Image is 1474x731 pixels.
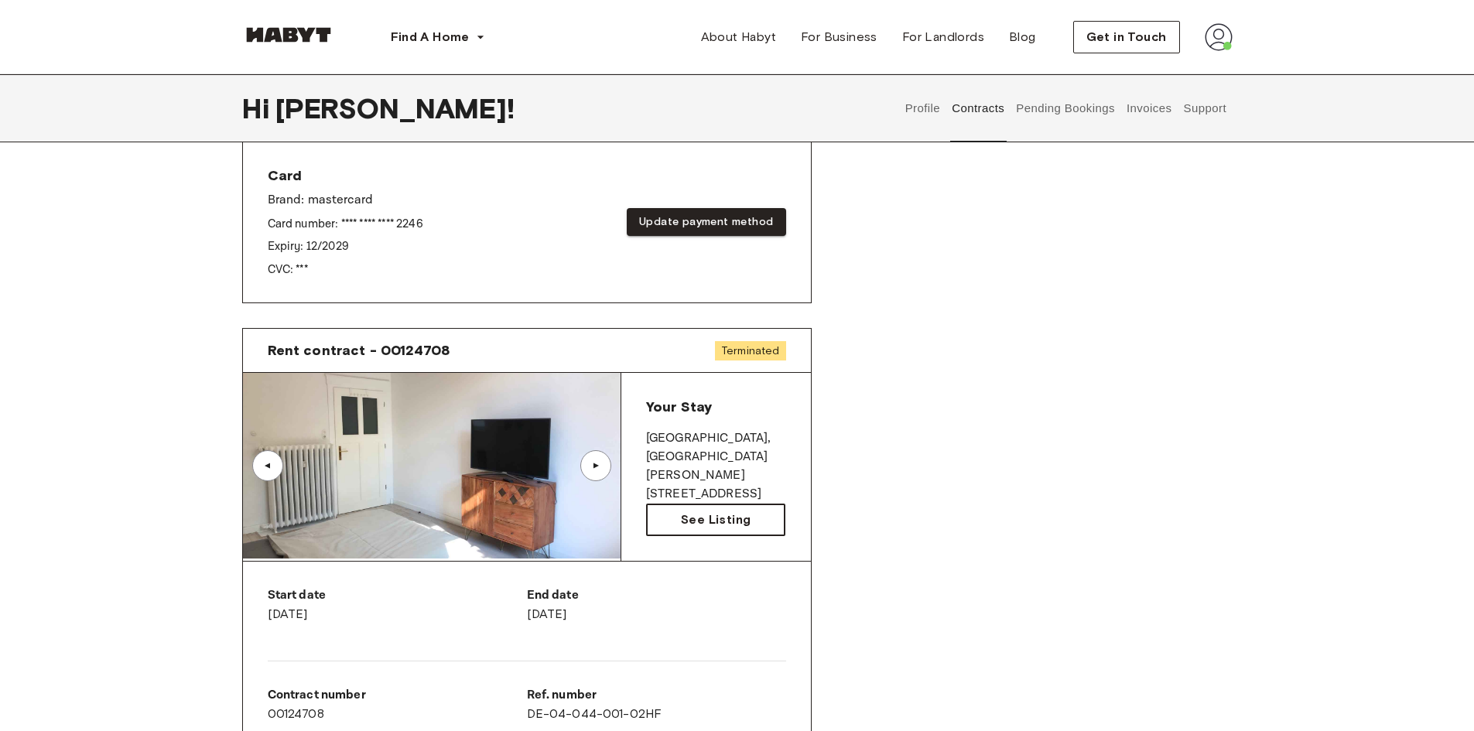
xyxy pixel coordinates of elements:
span: Rent contract - 00124708 [268,341,450,360]
a: For Business [788,22,890,53]
p: [PERSON_NAME][STREET_ADDRESS] [646,466,786,504]
a: Blog [997,22,1048,53]
span: Find A Home [391,28,470,46]
span: Your Stay [646,398,712,415]
div: 00124708 [268,686,527,723]
div: user profile tabs [899,74,1232,142]
span: [PERSON_NAME] ! [275,92,515,125]
div: [DATE] [527,586,786,623]
span: For Business [801,28,877,46]
button: Support [1182,74,1229,142]
div: ▲ [588,461,604,470]
img: Image of the room [243,373,621,558]
img: Habyt [242,27,335,43]
button: Profile [903,74,942,142]
a: About Habyt [689,22,788,53]
span: Blog [1009,28,1036,46]
a: See Listing [646,504,786,536]
button: Find A Home [378,22,498,53]
a: For Landlords [890,22,997,53]
span: Card [268,166,423,185]
p: Expiry: 12 / 2029 [268,238,423,254]
p: Brand: mastercard [268,191,423,210]
button: Invoices [1124,74,1173,142]
p: [GEOGRAPHIC_DATA] , [GEOGRAPHIC_DATA] [646,429,786,466]
p: Contract number [268,686,527,705]
button: Update payment method [627,208,785,237]
span: For Landlords [902,28,984,46]
span: See Listing [681,511,751,529]
p: Ref. number [527,686,786,705]
button: Pending Bookings [1014,74,1117,142]
button: Contracts [950,74,1007,142]
span: Get in Touch [1086,28,1167,46]
p: Start date [268,586,527,605]
span: Terminated [715,341,786,360]
p: End date [527,586,786,605]
div: ▲ [260,461,275,470]
div: [DATE] [268,586,527,623]
div: DE-04-044-001-02HF [527,686,786,723]
img: avatar [1205,23,1233,51]
button: Get in Touch [1073,21,1180,53]
span: Hi [242,92,275,125]
span: About Habyt [701,28,776,46]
